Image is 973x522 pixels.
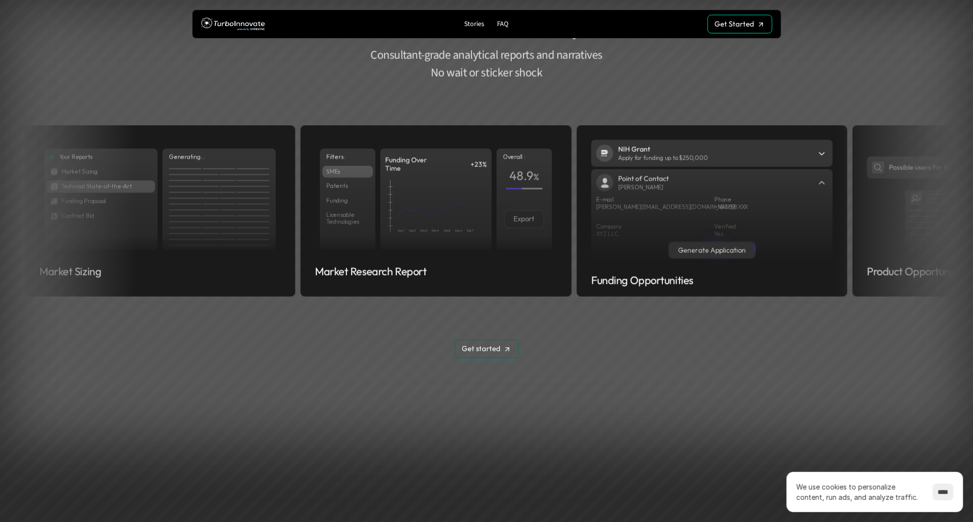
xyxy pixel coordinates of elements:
p: Get Started [715,20,755,28]
a: Get Started [708,15,772,33]
p: FAQ [498,20,509,28]
img: TurboInnovate Logo [201,15,265,33]
p: We use cookies to personalize content, run ads, and analyze traffic. [796,482,923,502]
a: FAQ [494,18,513,31]
a: Stories [461,18,489,31]
p: Stories [465,20,485,28]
